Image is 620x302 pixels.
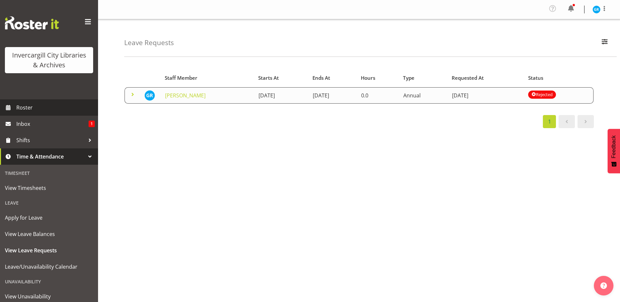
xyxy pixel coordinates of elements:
div: Type [403,74,444,82]
div: Leave [2,196,96,210]
img: Rosterit website logo [5,16,59,29]
span: Roster [16,103,95,112]
h4: Leave Requests [124,39,174,46]
img: grace-roscoe-squires11664.jpg [144,90,155,101]
a: View Leave Balances [2,226,96,242]
td: [DATE] [255,87,309,104]
img: help-xxl-2.png [600,282,607,289]
div: Starts At [258,74,305,82]
span: Time & Attendance [16,152,85,161]
a: Apply for Leave [2,210,96,226]
a: [PERSON_NAME] [165,92,206,99]
div: Unavailability [2,275,96,288]
div: Invercargill City Libraries & Archives [11,50,87,70]
div: Hours [361,74,395,82]
button: Feedback - Show survey [608,129,620,173]
a: Leave/Unavailability Calendar [2,259,96,275]
div: Rejected [531,91,553,98]
button: Filter Employees [598,36,612,50]
span: Apply for Leave [5,213,93,223]
div: Timesheet [2,166,96,180]
a: View Timesheets [2,180,96,196]
span: View Timesheets [5,183,93,193]
span: View Leave Requests [5,245,93,255]
td: [DATE] [448,87,524,104]
span: View Leave Balances [5,229,93,239]
img: grace-roscoe-squires11664.jpg [593,6,600,13]
div: Requested At [452,74,521,82]
span: Feedback [611,135,617,158]
div: Status [528,74,590,82]
span: 1 [89,121,95,127]
td: [DATE] [309,87,357,104]
span: Leave/Unavailability Calendar [5,262,93,272]
span: Shifts [16,135,85,145]
div: Staff Member [165,74,251,82]
a: View Leave Requests [2,242,96,259]
td: Annual [399,87,448,104]
div: Ends At [312,74,354,82]
span: View Unavailability [5,292,93,301]
span: Inbox [16,119,89,129]
td: 0.0 [357,87,399,104]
